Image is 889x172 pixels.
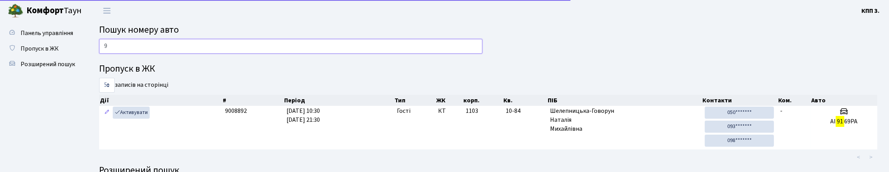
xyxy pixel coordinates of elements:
[21,29,73,37] span: Панель управління
[222,95,283,106] th: #
[463,95,503,106] th: корп.
[4,41,82,56] a: Пропуск в ЖК
[4,56,82,72] a: Розширений пошук
[102,107,112,119] a: Редагувати
[397,107,410,116] span: Гості
[26,4,82,18] span: Таун
[503,95,547,106] th: Кв.
[550,107,699,133] span: Шелепницька-Говорун Наталія Михайлівна
[777,95,811,106] th: Ком.
[26,4,64,17] b: Комфорт
[506,107,544,116] span: 10-84
[113,107,150,119] a: Активувати
[99,39,482,54] input: Пошук
[286,107,320,124] span: [DATE] 10:30 [DATE] 21:30
[8,3,23,19] img: logo.png
[283,95,394,106] th: Період
[99,78,115,93] select: записів на сторінці
[99,23,179,37] span: Пошук номеру авто
[21,60,75,68] span: Розширений пошук
[810,95,877,106] th: Авто
[861,6,880,16] a: КПП 3.
[814,118,874,125] h5: АІ 69РА
[394,95,435,106] th: Тип
[547,95,702,106] th: ПІБ
[702,95,777,106] th: Контакти
[99,78,168,93] label: записів на сторінці
[97,4,117,17] button: Переключити навігацію
[836,116,844,127] mark: 91
[99,95,222,106] th: Дії
[21,44,59,53] span: Пропуск в ЖК
[225,107,247,115] span: 9008892
[438,107,460,116] span: КТ
[4,25,82,41] a: Панель управління
[99,63,877,75] h4: Пропуск в ЖК
[435,95,463,106] th: ЖК
[466,107,478,115] span: 1103
[780,107,782,115] span: -
[861,7,880,15] b: КПП 3.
